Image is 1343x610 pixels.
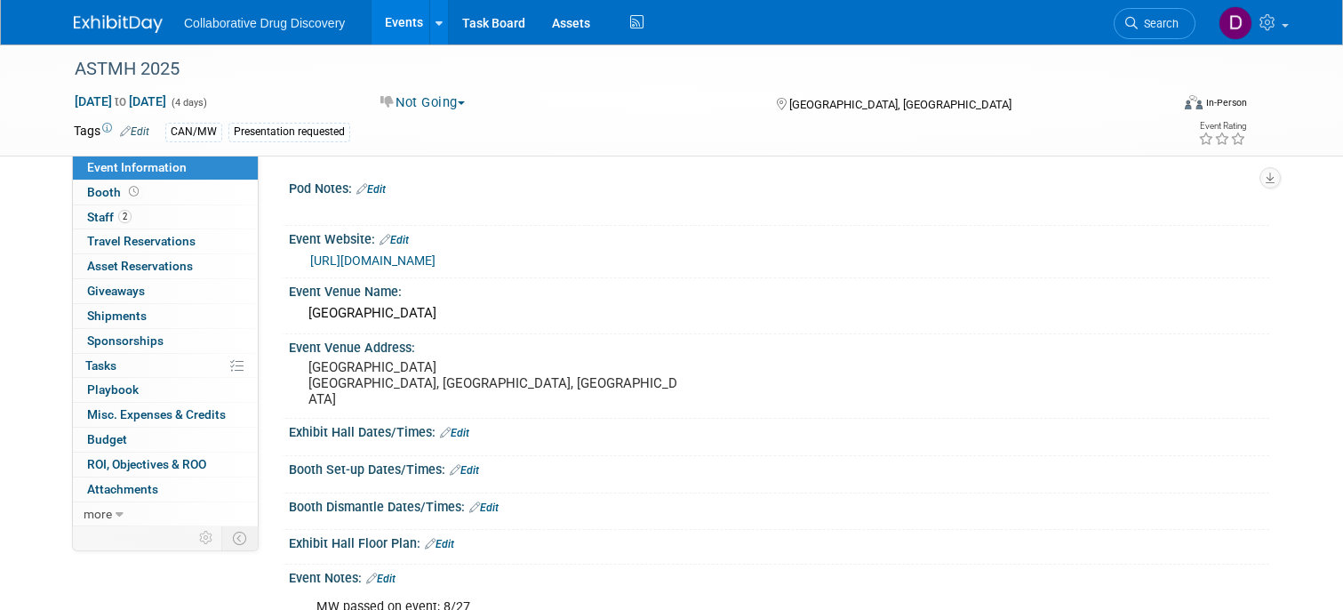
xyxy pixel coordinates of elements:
span: Collaborative Drug Discovery [184,16,345,30]
div: Exhibit Hall Floor Plan: [289,530,1269,553]
span: Misc. Expenses & Credits [87,407,226,421]
span: Staff [87,210,132,224]
a: Staff2 [73,205,258,229]
a: Misc. Expenses & Credits [73,403,258,427]
td: Toggle Event Tabs [222,526,259,550]
a: Edit [425,538,454,550]
div: Event Website: [289,226,1269,249]
div: [GEOGRAPHIC_DATA] [302,300,1256,327]
a: Edit [450,464,479,477]
a: more [73,502,258,526]
span: Shipments [87,309,147,323]
span: Sponsorships [87,333,164,348]
span: Booth not reserved yet [125,185,142,198]
span: Asset Reservations [87,259,193,273]
span: Budget [87,432,127,446]
span: Search [1138,17,1179,30]
span: Booth [87,185,142,199]
a: Booth [73,181,258,205]
div: ASTMH 2025 [68,53,1147,85]
img: Format-Inperson.png [1185,95,1203,109]
a: Search [1114,8,1195,39]
a: Edit [366,573,396,585]
a: Sponsorships [73,329,258,353]
a: Event Information [73,156,258,180]
div: Presentation requested [228,123,350,141]
a: Shipments [73,304,258,328]
button: Not Going [374,93,472,112]
span: Event Information [87,160,187,174]
div: Pod Notes: [289,175,1269,198]
span: Playbook [87,382,139,397]
td: Personalize Event Tab Strip [191,526,222,550]
a: Playbook [73,378,258,402]
div: Event Rating [1198,122,1246,131]
td: Tags [74,122,149,142]
a: Edit [440,427,469,439]
div: Event Notes: [289,565,1269,588]
a: ROI, Objectives & ROO [73,453,258,477]
a: Edit [356,183,386,196]
span: to [112,94,129,108]
img: ExhibitDay [74,15,163,33]
a: Giveaways [73,279,258,303]
div: In-Person [1205,96,1247,109]
span: more [84,507,112,521]
div: Event Venue Address: [289,334,1269,357]
a: Budget [73,428,258,452]
div: Event Venue Name: [289,278,1269,301]
div: Event Format [1074,92,1247,119]
div: Booth Dismantle Dates/Times: [289,494,1269,517]
a: Edit [469,502,499,514]
span: ROI, Objectives & ROO [87,457,206,471]
a: Edit [120,125,149,138]
a: Tasks [73,354,258,378]
a: Edit [380,234,409,246]
span: Travel Reservations [87,234,196,248]
div: Exhibit Hall Dates/Times: [289,419,1269,442]
pre: [GEOGRAPHIC_DATA] [GEOGRAPHIC_DATA], [GEOGRAPHIC_DATA], [GEOGRAPHIC_DATA] [308,359,678,407]
span: 2 [118,210,132,223]
a: Travel Reservations [73,229,258,253]
div: Booth Set-up Dates/Times: [289,456,1269,479]
span: Giveaways [87,284,145,298]
a: Asset Reservations [73,254,258,278]
div: CAN/MW [165,123,222,141]
span: Tasks [85,358,116,373]
span: (4 days) [170,97,207,108]
span: [DATE] [DATE] [74,93,167,109]
span: [GEOGRAPHIC_DATA], [GEOGRAPHIC_DATA] [789,98,1011,111]
img: Daniel Castro [1219,6,1252,40]
a: [URL][DOMAIN_NAME] [310,253,436,268]
a: Attachments [73,478,258,502]
span: Attachments [87,482,158,496]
